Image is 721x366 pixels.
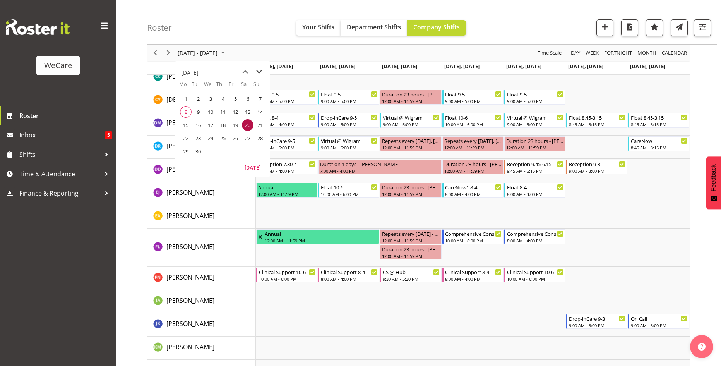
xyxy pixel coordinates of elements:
span: Thursday, September 4, 2025 [217,93,229,105]
div: 8:00 AM - 4:00 PM [445,276,502,282]
th: Fr [229,81,241,92]
span: Friday, September 19, 2025 [229,119,241,131]
span: Saturday, September 13, 2025 [242,106,253,118]
span: calendar [661,48,688,58]
div: 12:00 AM - 11:59 PM [382,191,439,197]
div: 9:00 AM - 3:00 PM [569,168,625,174]
div: Demi Dumitrean"s event - Duration 23 hours - Demi Dumitrean Begin From Thursday, September 18, 20... [442,160,504,174]
div: Deepti Raturi"s event - Virtual @ Wigram Begin From Tuesday, September 16, 2025 at 9:00:00 AM GMT... [318,136,379,151]
span: [PERSON_NAME] [166,273,214,282]
div: Christianna Yu"s event - Float 9-5 Begin From Thursday, September 18, 2025 at 9:00:00 AM GMT+12:0... [442,90,504,105]
td: Deepti Mahajan resource [147,112,256,136]
div: Deepti Mahajan"s event - Virtual @ Wigram Begin From Wednesday, September 17, 2025 at 9:00:00 AM ... [380,113,441,128]
div: Float 9-5 [445,90,502,98]
span: Wednesday, September 10, 2025 [205,106,216,118]
span: Thursday, September 25, 2025 [217,132,229,144]
div: Drop-inCare 9-5 [259,137,315,144]
button: Previous [150,48,161,58]
button: Download a PDF of the roster according to the set date range. [621,19,638,36]
a: [PERSON_NAME] [166,165,214,174]
span: Monday, September 29, 2025 [180,146,192,157]
a: [DEMOGRAPHIC_DATA][PERSON_NAME] [166,95,281,104]
h4: Roster [147,23,172,32]
div: Float 9-5 [321,90,377,98]
div: title [181,65,199,81]
div: Felize Lacson"s event - Duration 23 hours - Felize Lacson Begin From Wednesday, September 17, 202... [380,245,441,259]
div: Demi Dumitrean"s event - Reception 9-3 Begin From Saturday, September 20, 2025 at 9:00:00 AM GMT+... [566,160,627,174]
div: 10:00 AM - 6:00 PM [507,276,563,282]
a: [PERSON_NAME] [166,72,214,81]
span: [PERSON_NAME] [166,119,214,127]
div: Float 8-4 [507,183,563,191]
div: Virtual @ Wigram [383,113,439,121]
span: Tuesday, September 23, 2025 [192,132,204,144]
span: [PERSON_NAME] [166,343,214,351]
div: Virtual @ Wigram [507,113,563,121]
td: Demi Dumitrean resource [147,159,256,182]
div: WeCare [44,60,72,71]
div: On Call [631,314,687,322]
div: 10:00 AM - 6:00 PM [321,191,377,197]
button: Timeline Month [636,48,658,58]
span: Wednesday, September 3, 2025 [205,93,216,105]
span: Finance & Reporting [19,187,101,199]
div: Deepti Raturi"s event - CareNow Begin From Sunday, September 21, 2025 at 8:45:00 AM GMT+12:00 End... [628,136,689,151]
div: 12:00 AM - 11:59 PM [382,144,439,151]
img: help-xxl-2.png [698,343,706,351]
div: Deepti Mahajan"s event - Float 10-6 Begin From Thursday, September 18, 2025 at 10:00:00 AM GMT+12... [442,113,504,128]
div: 9:00 AM - 5:00 PM [321,98,377,104]
div: John Ko"s event - On Call Begin From Sunday, September 21, 2025 at 9:00:00 AM GMT+12:00 Ends At S... [628,314,689,329]
button: September 15 - 21, 2025 [176,48,228,58]
div: Felize Lacson"s event - Comprehensive Consult 10-6 Begin From Thursday, September 18, 2025 at 10:... [442,229,504,244]
div: Deepti Raturi"s event - Drop-inCare 9-5 Begin From Monday, September 15, 2025 at 9:00:00 AM GMT+1... [256,136,317,151]
div: 9:45 AM - 6:15 PM [507,168,563,174]
div: 8:45 AM - 3:15 PM [631,144,687,151]
button: Company Shifts [407,20,466,36]
span: Week [585,48,599,58]
th: Sa [241,81,253,92]
span: Inbox [19,129,105,141]
span: Sunday, September 28, 2025 [254,132,266,144]
span: [PERSON_NAME] [166,296,214,305]
span: [DATE], [DATE] [258,63,293,70]
td: Kishendri Moodley resource [147,337,256,360]
div: 12:00 AM - 11:59 PM [506,144,563,151]
span: [DATE], [DATE] [444,63,480,70]
div: Duration 23 hours - [PERSON_NAME] [382,245,439,253]
div: Repeats every [DATE], [DATE] - [PERSON_NAME] [444,137,502,144]
div: 12:00 AM - 11:59 PM [382,237,439,244]
div: Firdous Naqvi"s event - Clinical Support 8-4 Begin From Tuesday, September 16, 2025 at 8:00:00 AM... [318,268,379,282]
span: Day [570,48,581,58]
div: 10:00 AM - 6:00 PM [445,237,502,244]
span: [PERSON_NAME] [166,211,214,220]
div: Annual [258,183,315,191]
div: 9:00 AM - 5:00 PM [259,98,315,104]
div: Float 8-4 [259,113,315,121]
div: Repeats every [DATE], [DATE] - [PERSON_NAME] [382,137,439,144]
span: Wednesday, September 17, 2025 [205,119,216,131]
td: Ella Jarvis resource [147,182,256,205]
th: Mo [179,81,192,92]
div: Ella Jarvis"s event - Annual Begin From Monday, September 15, 2025 at 12:00:00 AM GMT+12:00 Ends ... [256,183,317,198]
div: 12:00 AM - 11:59 PM [444,144,502,151]
div: 8:00 AM - 4:00 PM [445,191,502,197]
th: Th [216,81,229,92]
button: Month [661,48,688,58]
button: previous month [238,65,252,79]
button: Today [240,162,266,173]
div: Clinical Support 10-6 [507,268,563,276]
span: [PERSON_NAME] [166,142,214,150]
div: Next [162,45,175,61]
span: Company Shifts [413,23,460,31]
span: Saturday, September 20, 2025 [242,119,253,131]
span: [PERSON_NAME] [166,242,214,251]
div: 9:00 AM - 5:00 PM [321,144,377,151]
div: Annual [265,230,377,237]
span: Thursday, September 11, 2025 [217,106,229,118]
button: Your Shifts [296,20,341,36]
div: Clinical Support 8-4 [445,268,502,276]
div: 12:00 AM - 11:59 PM [382,253,439,259]
span: Feedback [710,164,717,191]
div: 7:00 AM - 4:00 PM [320,168,439,174]
span: Monday, September 1, 2025 [180,93,192,105]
